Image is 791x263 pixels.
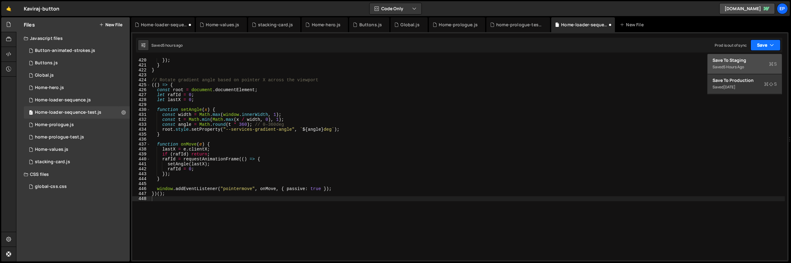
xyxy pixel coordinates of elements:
button: Save to ProductionS Saved[DATE] [708,74,782,94]
a: [DOMAIN_NAME] [719,3,775,14]
div: 433 [132,122,150,127]
div: 430 [132,107,150,112]
div: home-prologue-test.js [496,22,543,28]
div: Buttons.js [35,60,58,66]
div: 437 [132,142,150,147]
div: 421 [132,63,150,68]
div: CSS files [16,168,130,180]
span: 1 [29,111,33,116]
div: Save to Staging [713,57,777,63]
a: 🤙 [1,1,16,16]
div: New File [620,22,646,28]
div: Home-prologue.js [439,22,478,28]
div: 440 [132,157,150,162]
div: Home-loader-sequence.js [35,97,91,103]
div: home-prologue-test.js [35,134,84,140]
div: 16061/44087.js [24,131,130,143]
div: global-css.css [35,184,67,189]
div: Saved [151,43,183,48]
div: Save to Production [713,77,777,83]
span: S [764,81,777,87]
div: 431 [132,112,150,117]
div: 16061/43249.js [24,119,130,131]
div: 427 [132,92,150,97]
div: Home-loader-sequence-test.js [561,22,607,28]
h2: Files [24,21,35,28]
div: stacking-card.js [258,22,293,28]
span: S [769,61,777,67]
div: 441 [132,162,150,167]
div: 443 [132,172,150,176]
div: 425 [132,83,150,87]
div: 420 [132,58,150,63]
div: 16061/43050.js [24,57,130,69]
div: 16061/44833.js [24,156,130,168]
div: Home-values.js [35,147,68,152]
div: stacking-card.js [35,159,70,165]
div: Buttons.js [359,22,382,28]
div: 16061/43594.js [24,94,130,106]
div: Global.js [400,22,419,28]
div: 423 [132,73,150,78]
div: Saved [713,83,777,91]
div: Home-values.js [206,22,239,28]
div: 438 [132,147,150,152]
div: Home-hero.js [35,85,64,91]
div: 447 [132,191,150,196]
div: 16061/43261.css [24,180,130,193]
div: 429 [132,102,150,107]
div: 428 [132,97,150,102]
div: Home-loader-sequence-test.js [35,110,101,115]
div: 426 [132,87,150,92]
div: 16061/44088.js [24,106,130,119]
div: Prod is out of sync [715,43,747,48]
div: 448 [132,196,150,201]
div: Home-prologue.js [35,122,74,128]
div: Button-animated-strokes.js [35,48,95,53]
div: [DATE] [723,84,735,90]
div: 16061/43948.js [24,82,130,94]
div: 5 hours ago [163,43,183,48]
div: 439 [132,152,150,157]
div: Global.js [35,73,54,78]
div: Home-loader-sequence.js [141,22,187,28]
button: Save [751,40,780,51]
button: Code Only [370,3,421,14]
div: 16061/43950.js [24,143,130,156]
div: 422 [132,68,150,73]
div: 16061/43947.js [24,45,130,57]
div: 445 [132,181,150,186]
div: 432 [132,117,150,122]
div: Kaviraj-button [24,5,59,12]
a: Ep [777,3,788,14]
button: New File [99,22,122,27]
button: Save to StagingS Saved5 hours ago [708,54,782,74]
div: 446 [132,186,150,191]
div: 5 hours ago [723,64,744,70]
div: 434 [132,127,150,132]
div: 444 [132,176,150,181]
div: 436 [132,137,150,142]
div: 424 [132,78,150,83]
div: 442 [132,167,150,172]
div: Home-hero.js [312,22,341,28]
div: Javascript files [16,32,130,45]
div: 435 [132,132,150,137]
div: 16061/45009.js [24,69,130,82]
div: Saved [713,63,777,71]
